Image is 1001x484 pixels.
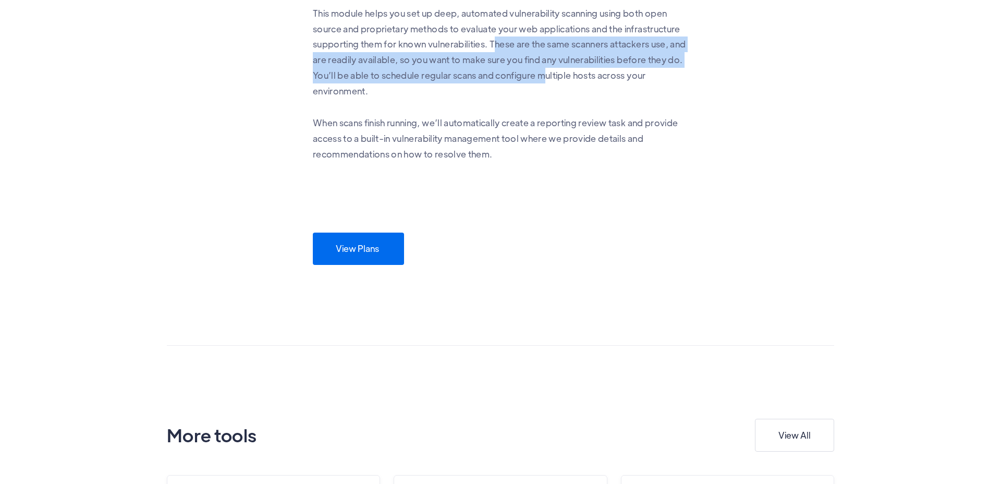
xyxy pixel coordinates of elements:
[313,6,688,99] p: This module helps you set up deep, automated vulnerability scanning using both open source and pr...
[167,423,257,447] h2: More tools
[755,419,834,452] a: View All
[313,233,404,264] a: View Plans
[313,115,688,162] p: When scans finish running, we’ll automatically create a reporting review task and provide access ...
[336,243,379,254] div: View Plans
[828,371,1001,484] iframe: Chat Widget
